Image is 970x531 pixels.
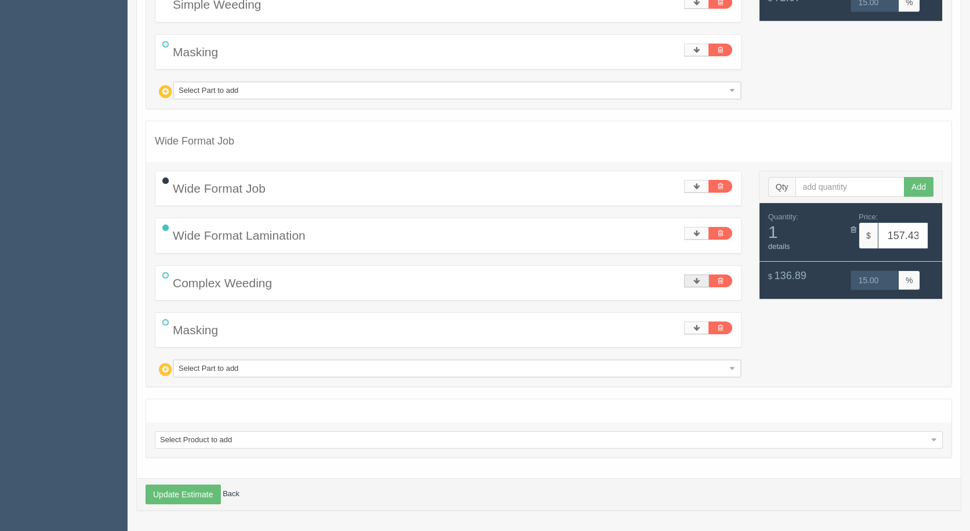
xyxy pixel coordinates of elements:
span: Complex Weeding [173,276,272,290]
span: Masking [173,45,218,59]
span: Select Part to add [179,82,725,99]
button: Add [904,177,933,197]
span: Qty [768,177,795,197]
span: Wide Format Job [173,182,266,195]
a: Back [223,490,239,499]
h4: Wide Format Job [155,136,943,147]
span: Select Part to add [179,360,725,377]
input: add quantity [795,177,905,197]
span: Quantity: [768,212,798,221]
span: $ [768,272,772,281]
span: 136.89 [775,270,806,281]
a: Select Part to add [173,82,741,99]
a: Select Part to add [173,360,741,377]
span: % [899,270,920,290]
button: Update Estimate [146,485,221,504]
span: Select Product to add [160,432,927,448]
span: Wide Format Lamination [173,229,306,242]
a: Select Product to add [155,431,943,449]
span: Price: [859,212,878,221]
span: 1 [768,222,842,241]
a: details [768,242,790,251]
span: Masking [173,323,218,337]
span: $ [859,222,878,249]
